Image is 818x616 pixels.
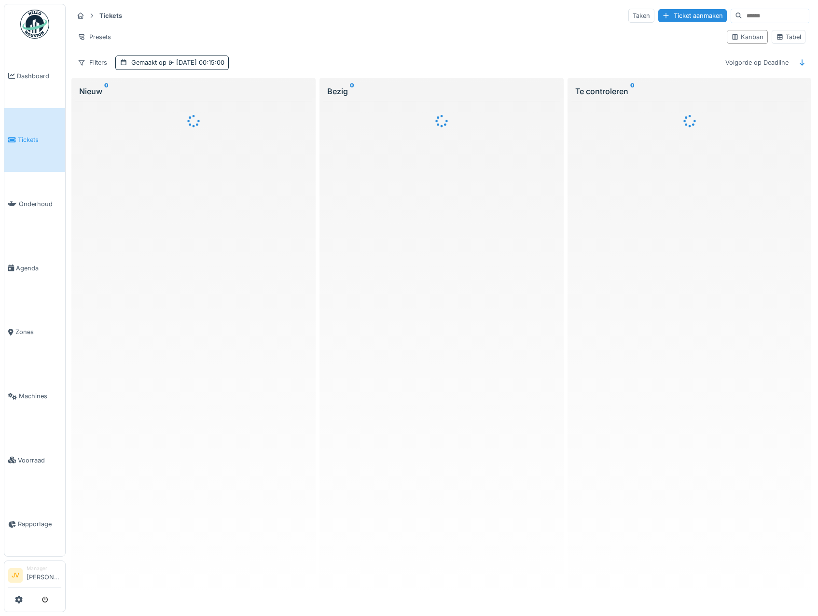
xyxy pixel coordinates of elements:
sup: 0 [350,85,354,97]
a: Machines [4,364,65,428]
span: Voorraad [18,456,61,465]
div: Nieuw [79,85,308,97]
span: Dashboard [17,71,61,81]
a: Onderhoud [4,172,65,236]
div: Tabel [776,32,801,42]
div: Te controleren [575,85,804,97]
span: Agenda [16,264,61,273]
sup: 0 [630,85,635,97]
div: Gemaakt op [131,58,224,67]
span: Rapportage [18,519,61,529]
img: Badge_color-CXgf-gQk.svg [20,10,49,39]
sup: 0 [104,85,109,97]
div: Bezig [327,85,556,97]
li: [PERSON_NAME] [27,565,61,586]
div: Ticket aanmaken [658,9,727,22]
span: Onderhoud [19,199,61,209]
strong: Tickets [96,11,126,20]
a: Voorraad [4,428,65,492]
div: Kanban [731,32,763,42]
span: Zones [15,327,61,336]
a: Agenda [4,236,65,300]
a: Zones [4,300,65,364]
a: Dashboard [4,44,65,108]
span: Tickets [18,135,61,144]
li: JV [8,568,23,583]
div: Manager [27,565,61,572]
a: Rapportage [4,492,65,557]
span: Machines [19,392,61,401]
div: Filters [73,56,111,70]
a: JV Manager[PERSON_NAME] [8,565,61,588]
div: Taken [628,9,654,23]
div: Presets [73,30,115,44]
div: Volgorde op Deadline [721,56,793,70]
span: [DATE] 00:15:00 [166,59,224,66]
a: Tickets [4,108,65,172]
